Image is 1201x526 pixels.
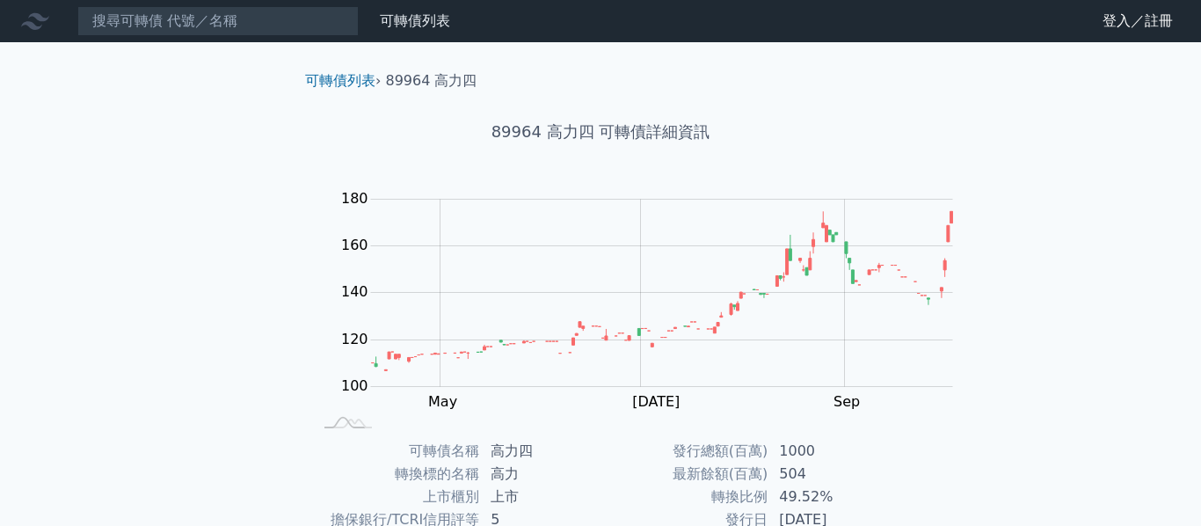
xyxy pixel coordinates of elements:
h1: 89964 高力四 可轉債詳細資訊 [291,120,910,144]
tspan: [DATE] [632,393,680,410]
li: › [305,70,381,91]
iframe: Chat Widget [1113,442,1201,526]
tspan: 120 [341,331,368,347]
td: 49.52% [768,486,889,508]
td: 發行總額(百萬) [600,440,768,463]
td: 轉換比例 [600,486,768,508]
g: Chart [332,190,979,411]
tspan: Sep [833,393,860,410]
a: 登入／註冊 [1088,7,1187,35]
td: 504 [768,463,889,486]
td: 可轉債名稱 [312,440,480,463]
a: 可轉債列表 [305,72,375,89]
li: 89964 高力四 [386,70,477,91]
td: 高力 [480,463,600,486]
tspan: 160 [341,237,368,253]
tspan: 140 [341,283,368,300]
a: 可轉債列表 [380,12,450,29]
tspan: 100 [341,377,368,394]
td: 高力四 [480,440,600,463]
td: 最新餘額(百萬) [600,463,768,486]
td: 上市 [480,486,600,508]
td: 1000 [768,440,889,463]
input: 搜尋可轉債 代號／名稱 [77,6,359,36]
td: 上市櫃別 [312,486,480,508]
tspan: May [428,393,457,410]
tspan: 180 [341,190,368,207]
g: Series [371,211,952,370]
td: 轉換標的名稱 [312,463,480,486]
